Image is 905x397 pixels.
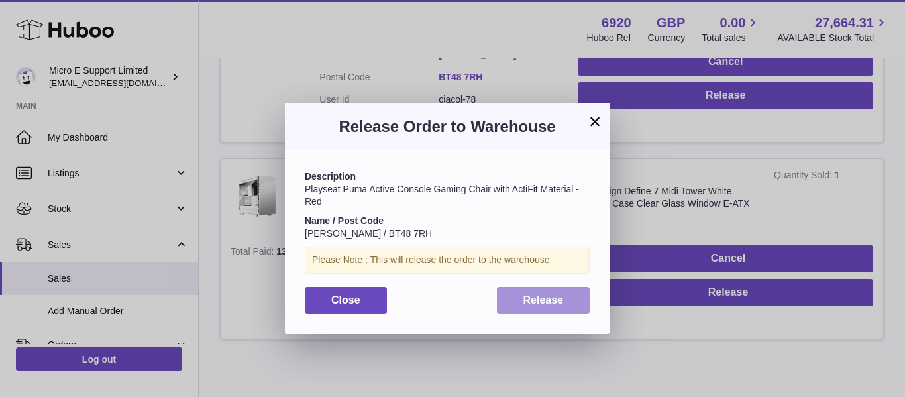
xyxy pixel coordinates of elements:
strong: Name / Post Code [305,215,384,226]
button: Close [305,287,387,314]
span: Release [523,294,564,306]
div: Please Note : This will release the order to the warehouse [305,247,590,274]
strong: Description [305,171,356,182]
button: × [587,113,603,129]
h3: Release Order to Warehouse [305,116,590,137]
span: Playseat Puma Active Console Gaming Chair with ActiFit Material - Red [305,184,579,207]
span: [PERSON_NAME] / BT48 7RH [305,228,432,239]
span: Close [331,294,360,306]
button: Release [497,287,590,314]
